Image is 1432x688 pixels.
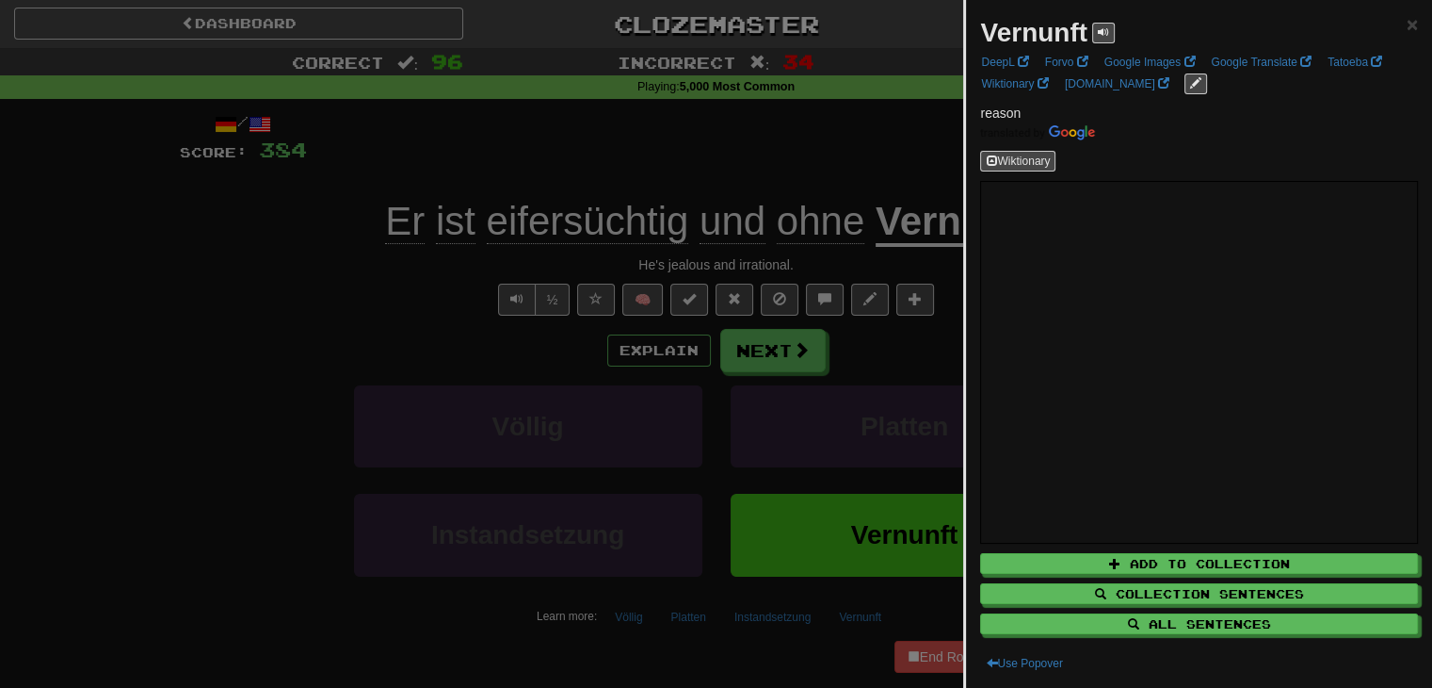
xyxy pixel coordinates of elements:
[980,614,1418,634] button: All Sentences
[1322,52,1388,73] a: Tatoeba
[980,653,1068,674] button: Use Popover
[975,52,1034,73] a: DeepL
[980,553,1418,574] button: Add to Collection
[980,151,1055,172] button: Wiktionary
[1407,13,1418,35] span: ×
[980,125,1095,140] img: Color short
[980,583,1418,604] button: Collection Sentences
[1184,74,1207,94] button: edit links
[980,18,1087,47] strong: Vernunft
[975,74,1054,94] a: Wiktionary
[1205,52,1317,73] a: Google Translate
[1059,74,1175,94] a: [DOMAIN_NAME]
[1039,52,1094,73] a: Forvo
[980,106,1021,121] span: reason
[1099,52,1201,73] a: Google Images
[1407,14,1418,34] button: Close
